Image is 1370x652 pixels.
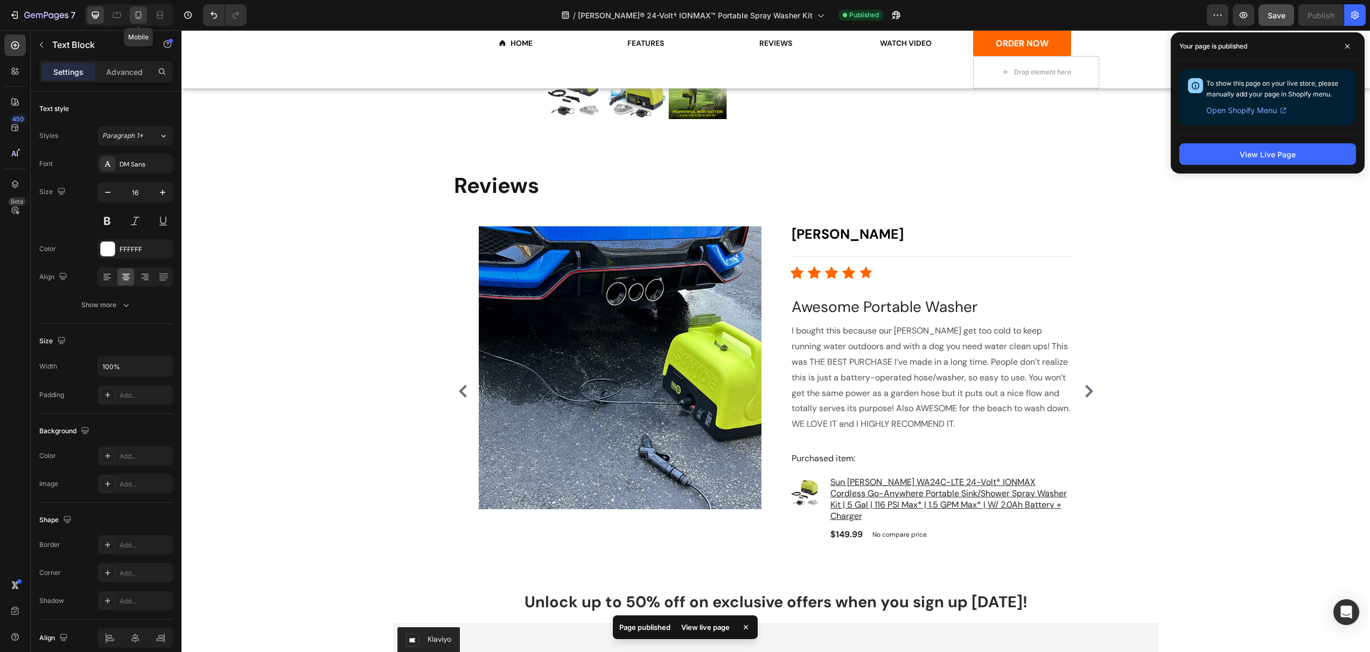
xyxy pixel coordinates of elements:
[39,104,69,114] div: Text style
[216,597,278,623] button: Klaviyo
[39,451,56,461] div: Color
[120,452,170,461] div: Add...
[1259,4,1294,26] button: Save
[610,295,889,399] span: I bought this because our [PERSON_NAME] get too cold to keep running water outdoors and with a do...
[343,561,846,582] strong: Unlock up to 50% off on exclusive offers when you sign up [DATE]!
[610,195,722,213] span: [PERSON_NAME]
[52,38,144,51] p: Text Block
[1206,104,1277,117] span: Open Shopify Menu
[1240,149,1296,160] div: View Live Page
[1179,41,1247,52] p: Your page is published
[271,140,918,170] h2: Reviews
[39,270,69,285] div: Align
[181,30,1370,652] iframe: Design area
[39,424,92,439] div: Background
[1298,4,1344,26] button: Publish
[39,390,64,400] div: Padding
[39,131,58,141] div: Styles
[120,568,170,578] div: Add...
[203,4,247,26] div: Undo/Redo
[81,300,131,310] div: Show more
[609,266,892,288] h3: Awesome Portable Washer
[8,197,26,206] div: Beta
[39,159,53,169] div: Font
[648,446,892,493] h1: Sun [PERSON_NAME] WA24C-LTE 24-Volt* IONMAX Cordless Go-Anywhere Portable Sink/Shower Spray Washe...
[1333,599,1359,625] div: Open Intercom Messenger
[833,38,890,46] div: Drop element here
[102,131,143,141] span: Paragraph 1*
[39,185,68,199] div: Size
[578,10,813,21] span: [PERSON_NAME]® 24-Volt† IONMAX™ Portable Spray Washer Kit
[120,540,170,550] div: Add...
[39,596,64,606] div: Shadow
[899,352,916,370] button: Carousel Next Arrow
[39,362,57,371] div: Width
[39,295,173,315] button: Show more
[39,244,56,254] div: Color
[573,10,576,21] span: /
[120,391,170,400] div: Add...
[1179,143,1356,165] button: View Live Page
[1268,11,1285,20] span: Save
[39,479,58,489] div: Image
[610,421,891,436] p: Purchased item:
[849,10,879,20] span: Published
[691,501,745,508] p: No compare price
[4,4,80,26] button: 7
[39,334,68,349] div: Size
[225,604,237,616] img: Klaviyo.png
[106,66,143,78] p: Advanced
[297,196,580,479] img: Alt Image
[619,622,670,633] p: Page published
[273,352,290,370] button: Carousel Back Arrow
[39,631,70,646] div: Align
[675,620,736,635] div: View live page
[53,66,83,78] p: Settings
[71,9,75,22] p: 7
[98,357,172,376] input: Auto
[39,540,60,550] div: Border
[648,497,682,512] div: $149.99
[246,604,270,615] div: Klaviyo
[10,115,26,123] div: 450
[120,159,170,169] div: DM Sans
[1308,10,1334,21] div: Publish
[120,596,170,606] div: Add...
[120,245,170,254] div: FFFFFF
[1206,79,1338,98] span: To show this page on your live store, please manually add your page in Shopify menu.
[39,568,61,578] div: Corner
[39,513,74,528] div: Shape
[120,480,170,489] div: Add...
[97,126,173,145] button: Paragraph 1*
